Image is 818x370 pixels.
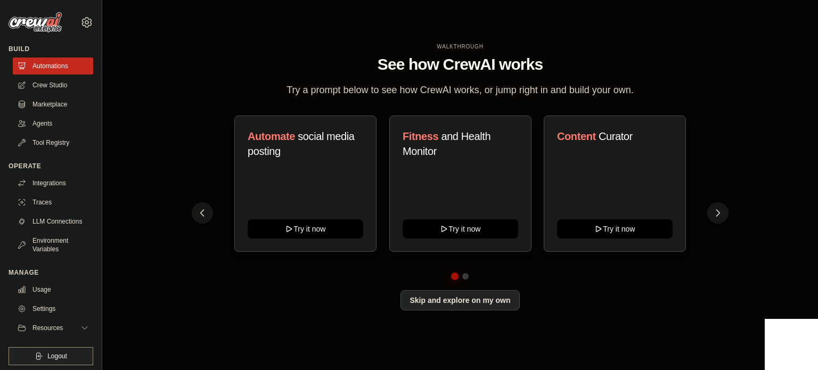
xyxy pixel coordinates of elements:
a: Crew Studio [13,77,93,94]
span: Automate [248,130,295,142]
a: Tool Registry [13,134,93,151]
div: Build [9,45,93,53]
a: Traces [13,194,93,211]
span: Fitness [403,130,438,142]
img: Logo [9,12,62,32]
div: Manage [9,268,93,277]
button: Try it now [248,219,363,239]
a: Settings [13,300,93,317]
a: Environment Variables [13,232,93,258]
button: Try it now [557,219,673,239]
button: Logout [9,347,93,365]
button: Resources [13,319,93,336]
iframe: Chat Widget [765,319,818,370]
button: Try it now [403,219,518,239]
span: and Health Monitor [403,130,490,157]
a: Usage [13,281,93,298]
span: social media posting [248,130,355,157]
div: WALKTHROUGH [200,43,720,51]
div: Operate [9,162,93,170]
span: Logout [47,352,67,360]
a: Agents [13,115,93,132]
span: Resources [32,324,63,332]
button: Skip and explore on my own [400,290,519,310]
span: Curator [599,130,633,142]
a: LLM Connections [13,213,93,230]
p: Try a prompt below to see how CrewAI works, or jump right in and build your own. [281,83,639,98]
a: Integrations [13,175,93,192]
a: Marketplace [13,96,93,113]
a: Automations [13,57,93,75]
span: Content [557,130,596,142]
h1: See how CrewAI works [200,55,720,74]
